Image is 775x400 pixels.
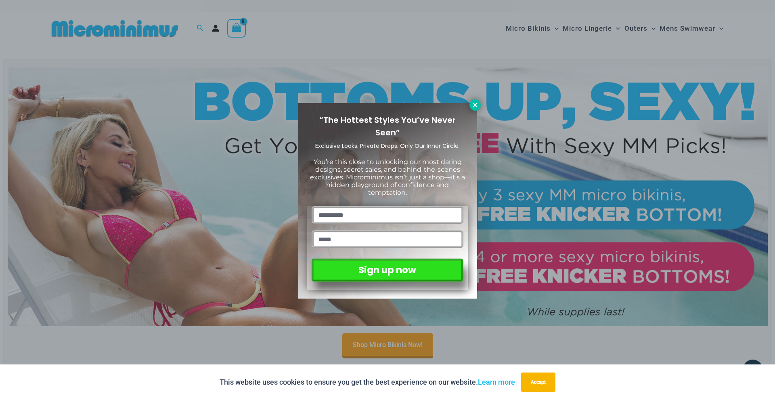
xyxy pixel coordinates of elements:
[310,158,465,197] span: You’re this close to unlocking our most daring designs, secret sales, and behind-the-scenes exclu...
[469,99,481,111] button: Close
[521,373,555,392] button: Accept
[478,378,515,386] a: Learn more
[312,259,463,282] button: Sign up now
[220,376,515,388] p: This website uses cookies to ensure you get the best experience on our website.
[315,142,460,150] span: Exclusive Looks. Private Drops. Only Our Inner Circle.
[319,114,456,138] span: “The Hottest Styles You’ve Never Seen”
